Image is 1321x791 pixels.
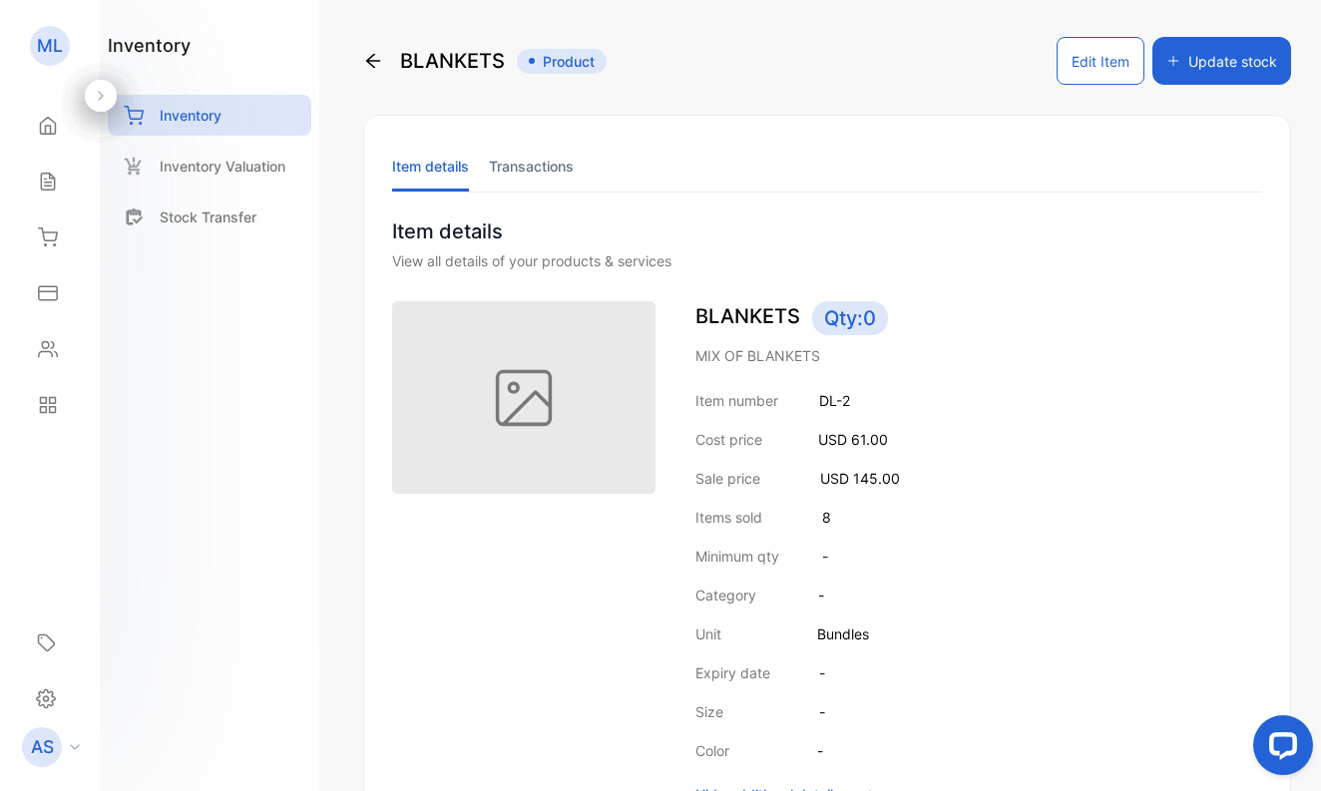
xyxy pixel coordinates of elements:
[695,662,770,683] p: Expiry date
[37,33,63,59] p: ML
[695,429,762,450] p: Cost price
[695,345,1262,366] p: MIX OF BLANKETS
[160,206,256,227] p: Stock Transfer
[819,701,825,722] p: -
[695,701,723,722] p: Size
[818,585,824,605] p: -
[695,390,778,411] p: Item number
[812,301,888,335] span: Qty: 0
[160,105,221,126] p: Inventory
[695,623,721,644] p: Unit
[695,507,762,528] p: Items sold
[817,623,869,644] p: Bundles
[392,301,656,494] img: item
[695,546,779,567] p: Minimum qty
[363,37,607,85] div: BLANKETS
[820,470,900,487] span: USD 145.00
[695,585,756,605] p: Category
[392,141,469,192] li: Item details
[108,197,311,237] a: Stock Transfer
[817,740,823,761] p: -
[517,49,607,74] span: Product
[819,662,825,683] p: -
[489,141,574,192] li: Transactions
[160,156,285,177] p: Inventory Valuation
[108,32,191,59] h1: inventory
[31,734,54,760] p: AS
[695,301,1262,335] p: BLANKETS
[1057,37,1144,85] button: Edit Item
[818,431,888,448] span: USD 61.00
[695,740,729,761] p: Color
[392,250,1262,271] div: View all details of your products & services
[1152,37,1291,85] button: Update stock
[822,507,831,528] p: 8
[108,95,311,136] a: Inventory
[392,216,1262,246] p: Item details
[108,146,311,187] a: Inventory Valuation
[822,546,828,567] p: -
[695,468,760,489] p: Sale price
[819,390,850,411] p: DL-2
[1237,707,1321,791] iframe: LiveChat chat widget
